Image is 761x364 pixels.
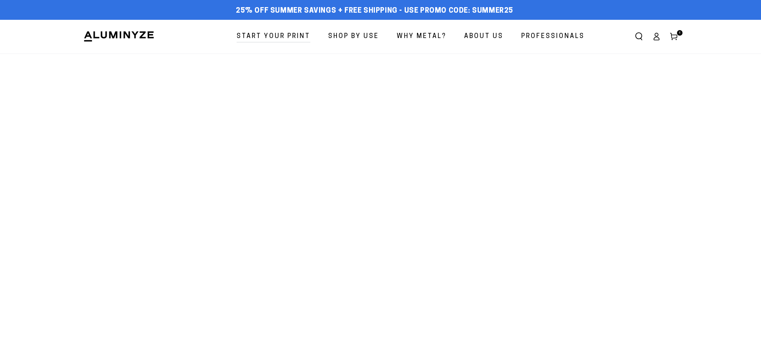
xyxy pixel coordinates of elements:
[236,7,513,15] span: 25% off Summer Savings + Free Shipping - Use Promo Code: SUMMER25
[458,26,509,47] a: About Us
[322,26,385,47] a: Shop By Use
[231,26,316,47] a: Start Your Print
[515,26,591,47] a: Professionals
[630,28,648,45] summary: Search our site
[237,31,310,42] span: Start Your Print
[328,31,379,42] span: Shop By Use
[679,30,681,36] span: 4
[397,31,446,42] span: Why Metal?
[464,31,503,42] span: About Us
[521,31,585,42] span: Professionals
[83,30,155,42] img: Aluminyze
[391,26,452,47] a: Why Metal?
